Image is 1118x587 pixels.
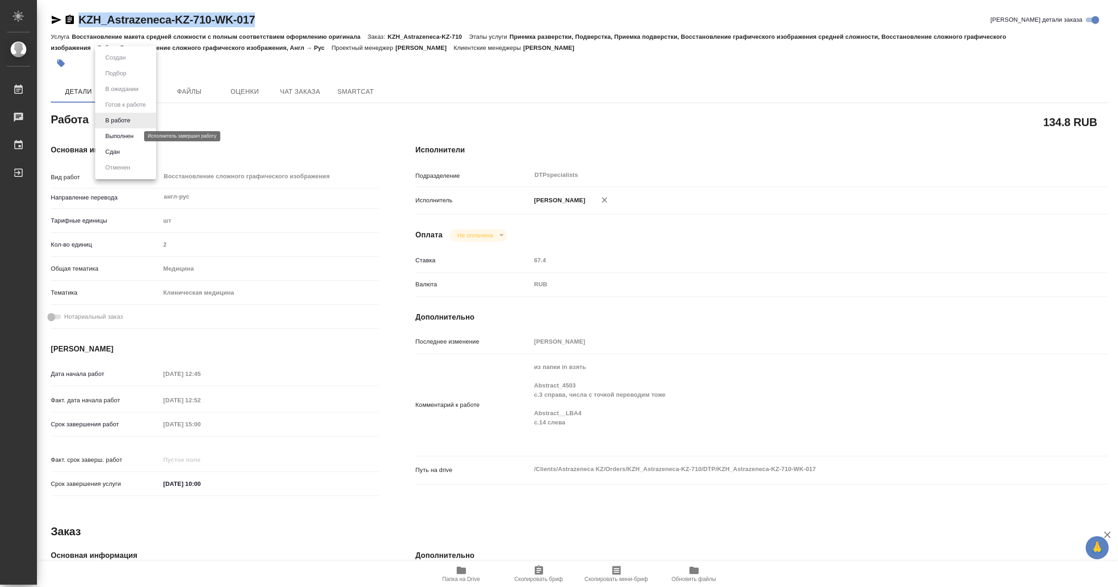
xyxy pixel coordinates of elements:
button: В ожидании [103,84,141,94]
button: В работе [103,115,133,126]
button: Отменен [103,163,133,173]
button: Создан [103,53,128,63]
button: Сдан [103,147,122,157]
button: Подбор [103,68,129,79]
button: Выполнен [103,131,136,141]
button: Готов к работе [103,100,149,110]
